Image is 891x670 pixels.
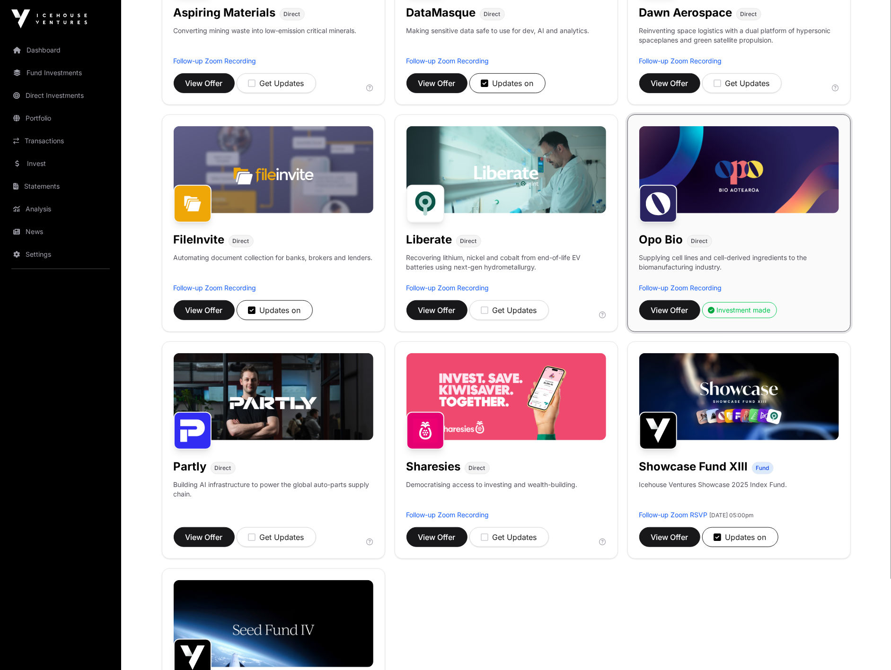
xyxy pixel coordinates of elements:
[8,62,114,83] a: Fund Investments
[756,464,769,472] span: Fund
[418,531,456,543] span: View Offer
[174,480,373,510] p: Building AI infrastructure to power the global auto-parts supply chain.
[702,73,782,93] button: Get Updates
[174,5,276,20] h1: Aspiring Materials
[215,464,231,472] span: Direct
[741,10,757,18] span: Direct
[185,531,223,543] span: View Offer
[174,300,235,320] button: View Offer
[639,353,839,440] img: Showcase-Fund-Banner-1.jpg
[481,531,537,543] div: Get Updates
[406,480,578,510] p: Democratising access to investing and wealth-building.
[174,26,357,56] p: Converting mining waste into low-emission critical minerals.
[702,527,778,547] button: Updates on
[639,511,708,519] a: Follow-up Zoom RSVP
[651,531,688,543] span: View Offer
[174,126,373,213] img: File-Invite-Banner.jpg
[8,176,114,197] a: Statements
[233,237,249,245] span: Direct
[8,199,114,219] a: Analysis
[237,73,316,93] button: Get Updates
[406,527,468,547] button: View Offer
[691,237,708,245] span: Direct
[174,353,373,440] img: Partly-Banner.jpg
[639,527,700,547] button: View Offer
[174,232,225,247] h1: FileInvite
[174,459,207,474] h1: Partly
[639,185,677,223] img: Opo Bio
[469,527,549,547] button: Get Updates
[406,126,606,213] img: Liberate-Banner.jpg
[460,237,477,245] span: Direct
[406,353,606,440] img: Sharesies-Banner.jpg
[8,244,114,265] a: Settings
[484,10,501,18] span: Direct
[639,26,839,56] p: Reinventing space logistics with a dual platform of hypersonic spaceplanes and green satellite pr...
[651,305,688,316] span: View Offer
[469,73,546,93] button: Updates on
[639,300,700,320] button: View Offer
[639,73,700,93] button: View Offer
[174,73,235,93] button: View Offer
[8,131,114,151] a: Transactions
[406,253,606,283] p: Recovering lithium, nickel and cobalt from end-of-life EV batteries using next-gen hydrometallurgy.
[406,5,476,20] h1: DataMasque
[469,300,549,320] button: Get Updates
[248,78,304,89] div: Get Updates
[651,78,688,89] span: View Offer
[406,412,444,450] img: Sharesies
[8,108,114,129] a: Portfolio
[406,73,468,93] button: View Offer
[639,480,787,489] p: Icehouse Ventures Showcase 2025 Index Fund.
[406,185,444,223] img: Liberate
[237,527,316,547] button: Get Updates
[418,305,456,316] span: View Offer
[481,78,534,89] div: Updates on
[185,78,223,89] span: View Offer
[418,78,456,89] span: View Offer
[639,126,839,213] img: Opo-Bio-Banner.jpg
[844,625,891,670] iframe: Chat Widget
[284,10,300,18] span: Direct
[406,57,489,65] a: Follow-up Zoom Recording
[406,26,590,56] p: Making sensitive data safe to use for dev, AI and analytics.
[639,232,683,247] h1: Opo Bio
[174,412,212,450] img: Partly
[174,284,256,292] a: Follow-up Zoom Recording
[8,85,114,106] a: Direct Investments
[469,464,485,472] span: Direct
[8,153,114,174] a: Invest
[639,57,722,65] a: Follow-up Zoom Recording
[174,527,235,547] a: View Offer
[714,531,767,543] div: Updates on
[714,78,770,89] div: Get Updates
[406,511,489,519] a: Follow-up Zoom Recording
[248,305,301,316] div: Updates on
[174,57,256,65] a: Follow-up Zoom Recording
[710,512,754,519] span: [DATE] 05:00pm
[639,459,748,474] h1: Showcase Fund XIII
[8,40,114,61] a: Dashboard
[406,232,452,247] h1: Liberate
[248,531,304,543] div: Get Updates
[708,305,771,315] div: Investment made
[174,253,373,283] p: Automating document collection for banks, brokers and lenders.
[481,305,537,316] div: Get Updates
[11,9,87,28] img: Icehouse Ventures Logo
[639,253,839,272] p: Supplying cell lines and cell-derived ingredients to the biomanufacturing industry.
[639,412,677,450] img: Showcase Fund XIII
[406,284,489,292] a: Follow-up Zoom Recording
[639,5,732,20] h1: Dawn Aerospace
[185,305,223,316] span: View Offer
[174,185,212,223] img: FileInvite
[8,221,114,242] a: News
[174,580,373,667] img: Seed-Fund-4_Banner.jpg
